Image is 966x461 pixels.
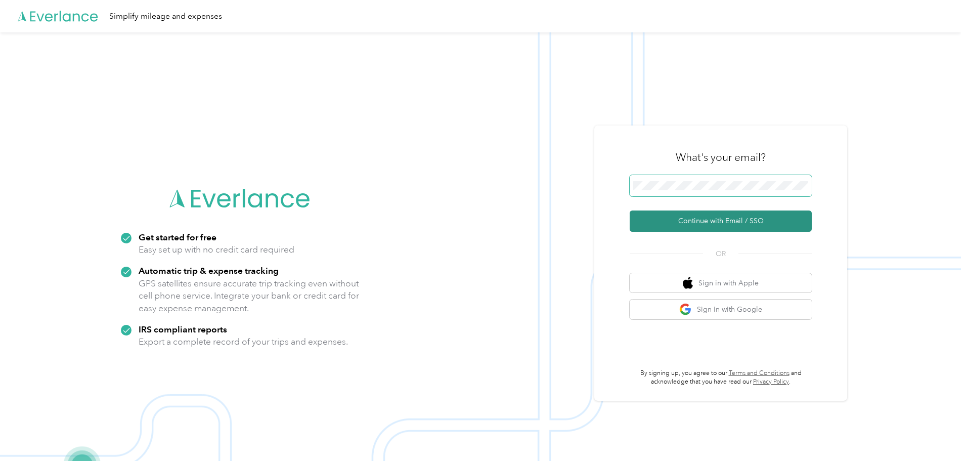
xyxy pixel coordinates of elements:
[630,273,812,293] button: apple logoSign in with Apple
[630,211,812,232] button: Continue with Email / SSO
[109,10,222,23] div: Simplify mileage and expenses
[703,248,738,259] span: OR
[139,232,216,242] strong: Get started for free
[676,150,766,164] h3: What's your email?
[630,300,812,319] button: google logoSign in with Google
[679,303,692,316] img: google logo
[683,277,693,289] img: apple logo
[139,277,360,315] p: GPS satellites ensure accurate trip tracking even without cell phone service. Integrate your bank...
[139,243,294,256] p: Easy set up with no credit card required
[630,369,812,387] p: By signing up, you agree to our and acknowledge that you have read our .
[139,336,348,348] p: Export a complete record of your trips and expenses.
[753,378,789,386] a: Privacy Policy
[139,324,227,334] strong: IRS compliant reports
[729,369,789,377] a: Terms and Conditions
[139,265,279,276] strong: Automatic trip & expense tracking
